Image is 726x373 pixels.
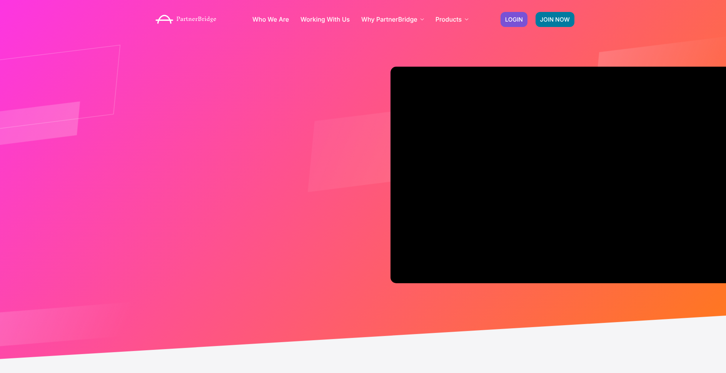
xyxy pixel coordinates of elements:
a: Products [436,16,468,22]
a: Working With Us [300,16,350,22]
span: LOGIN [505,17,523,22]
a: JOIN NOW [536,12,574,27]
a: Why PartnerBridge [361,16,424,22]
a: Who We Are [252,16,289,22]
span: JOIN NOW [540,17,570,22]
a: LOGIN [501,12,527,27]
